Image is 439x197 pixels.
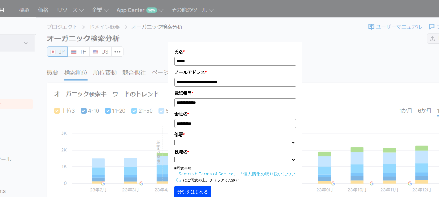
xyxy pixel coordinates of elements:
label: 部署 [174,131,296,138]
label: 会社名 [174,110,296,117]
label: 氏名 [174,48,296,55]
label: 役職名 [174,148,296,155]
label: メールアドレス [174,69,296,76]
a: 「個人情報の取り扱いについて」 [174,171,296,183]
a: 「Semrush Terms of Service」 [174,171,238,177]
p: ■同意事項 にご同意の上、クリックください [174,166,296,183]
label: 電話番号 [174,90,296,97]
